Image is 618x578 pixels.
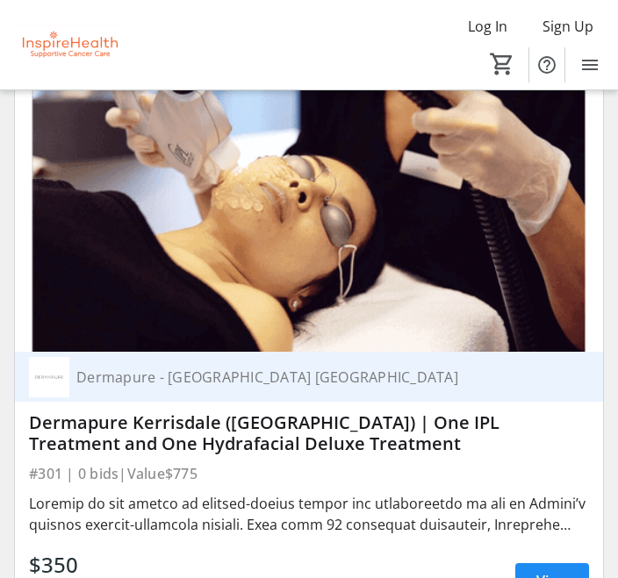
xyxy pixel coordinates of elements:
[29,357,69,397] img: Dermapure - Vancouver Kerrisdale
[543,16,593,37] span: Sign Up
[11,12,127,78] img: InspireHealth Supportive Cancer Care's Logo
[29,412,589,454] div: Dermapure Kerrisdale ([GEOGRAPHIC_DATA]) | One IPL Treatment and One Hydrafacial Deluxe Treatment
[29,461,589,486] div: #301 | 0 bids | Value $775
[69,368,568,386] div: Dermapure - [GEOGRAPHIC_DATA] [GEOGRAPHIC_DATA]
[468,16,507,37] span: Log In
[29,493,589,535] div: Loremip do sit ametco ad elitsed-doeius tempor inc utlaboreetdo ma ali en Admini’v quisnos exerci...
[529,47,564,82] button: Help
[486,48,518,80] button: Cart
[528,12,607,40] button: Sign Up
[572,47,607,82] button: Menu
[454,12,521,40] button: Log In
[15,22,603,353] img: Dermapure Kerrisdale (Vancouver) | One IPL Treatment and One Hydrafacial Deluxe Treatment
